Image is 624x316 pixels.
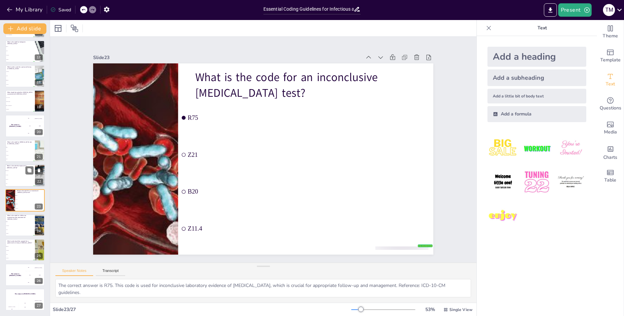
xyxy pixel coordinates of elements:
[7,165,33,169] p: What is the code for exposure to [MEDICAL_DATA]?
[25,122,45,129] div: 200
[32,300,45,301] div: [PERSON_NAME]
[35,79,43,85] div: 18
[35,104,43,110] div: 19
[50,7,71,13] div: Saved
[263,4,354,14] input: Insert title
[16,195,44,196] span: R75
[422,306,438,313] div: 53 %
[70,24,78,32] span: Position
[180,49,405,154] span: R75
[55,279,471,297] textarea: The correct answer is R75. This code is used for inconclusive laboratory evidence of [MEDICAL_DAT...
[25,166,33,174] button: Duplicate Slide
[544,3,557,17] button: Export to PowerPoint
[604,177,616,184] span: Table
[5,289,45,311] div: 27
[603,3,615,17] button: T M
[35,204,43,210] div: 23
[597,116,624,140] div: Add images, graphics, shapes or video
[35,179,43,185] div: 22
[597,44,624,68] div: Add ready made slides
[35,129,43,135] div: 20
[6,225,34,226] span: Z20.822
[35,166,43,174] button: Delete Slide
[19,302,32,303] div: Jaap
[558,3,592,17] button: Present
[39,125,40,126] div: Jaap
[6,183,35,184] span: Z21
[53,306,351,313] div: Slide 23 / 27
[555,133,586,164] img: 3.jpeg
[521,133,552,164] img: 2.jpeg
[6,101,34,102] span: M35.81 only
[168,14,383,133] p: What is the code for an inconclusive [MEDICAL_DATA] test?
[6,170,35,171] span: Z20.822
[25,271,45,279] div: 200
[449,307,472,312] span: Single View
[5,40,45,62] div: 17
[521,167,552,198] img: 5.jpeg
[606,80,615,88] span: Text
[603,154,617,161] span: Charts
[6,97,34,98] span: U07.1 only
[487,89,586,103] div: Add a little bit of body text
[600,56,621,64] span: Template
[6,233,34,234] span: Z86.16
[35,228,43,234] div: 24
[35,54,43,60] div: 17
[6,250,34,251] span: Z20.822
[5,264,45,286] div: 26
[5,239,45,261] div: 25
[7,41,33,45] p: What is the code for testing for [MEDICAL_DATA]?
[5,124,25,127] h4: The winner is [PERSON_NAME]
[16,204,44,205] span: B20
[35,278,43,284] div: 26
[487,167,518,198] img: 4.jpeg
[39,274,40,275] div: Jaap
[5,189,45,211] div: 23
[6,59,34,60] span: Z86.16
[5,293,45,295] h4: The winner is [PERSON_NAME]
[6,50,34,51] span: Z21
[7,66,33,69] p: Which code is used for a personal history of [MEDICAL_DATA]?
[69,23,317,137] div: Slide 23
[494,20,590,36] p: Text
[597,92,624,116] div: Get real-time input from your audience
[597,140,624,164] div: Add charts and graphs
[6,105,34,106] span: U07.1 and M35.81
[3,23,46,34] button: Add slide
[6,71,34,72] span: Z20.822
[5,307,18,311] div: 100
[17,190,43,194] p: What is the code for an inconclusive [MEDICAL_DATA] test?
[6,84,34,85] span: Z11.52
[6,221,34,222] span: Z09
[195,83,420,188] span: Z21
[5,214,45,236] div: 24
[6,179,35,180] span: Z86.16
[225,151,450,256] span: Z11.4
[6,229,34,230] span: Z21
[487,47,586,67] div: Add a heading
[5,273,25,276] h4: The winner is [PERSON_NAME]
[597,68,624,92] div: Add text boxes
[487,201,518,232] img: 7.jpeg
[6,175,35,176] span: Z11.52
[5,140,45,162] div: 21
[35,154,43,160] div: 21
[487,106,586,122] div: Add a formula
[16,208,44,209] span: Z11.4
[25,264,45,271] div: 100
[7,240,33,244] p: Which code should be assigned for a patient with a history of [MEDICAL_DATA]?
[487,69,586,86] div: Add a subheading
[35,253,43,259] div: 25
[6,34,34,35] span: It is not significant
[55,269,93,276] button: Speaker Notes
[603,32,618,40] span: Theme
[6,147,34,147] span: J80
[7,91,33,95] p: What should be coded for [MEDICAL_DATA] associated with [MEDICAL_DATA]?
[5,306,18,307] div: [PERSON_NAME]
